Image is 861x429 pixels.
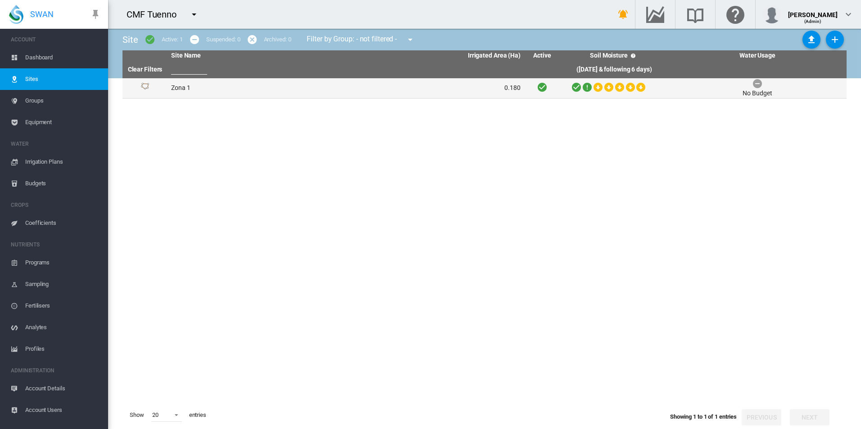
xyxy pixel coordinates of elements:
[186,407,210,423] span: entries
[684,9,706,20] md-icon: Search the knowledge base
[725,9,746,20] md-icon: Click here for help
[126,407,148,423] span: Show
[25,212,101,234] span: Coefficients
[763,5,781,23] img: profile.jpg
[122,34,138,45] span: Site
[25,112,101,133] span: Equipment
[11,237,101,252] span: NUTRIENTS
[560,50,668,61] th: Soil Moisture
[25,173,101,194] span: Budgets
[264,36,291,44] div: Archived: 0
[206,36,240,44] div: Suspended: 0
[806,34,817,45] md-icon: icon-upload
[185,5,203,23] button: icon-menu-down
[25,90,101,112] span: Groups
[829,34,840,45] md-icon: icon-plus
[247,34,258,45] md-icon: icon-cancel
[9,5,23,24] img: SWAN-Landscape-Logo-Colour-drop.png
[189,9,199,20] md-icon: icon-menu-down
[826,31,844,49] button: Add New Site, define start date
[128,66,163,73] a: Clear Filters
[804,19,822,24] span: (Admin)
[628,50,639,61] md-icon: icon-help-circle
[168,78,346,98] td: Zona 1
[743,89,772,98] div: No Budget
[300,31,422,49] div: Filter by Group: - not filtered -
[127,8,185,21] div: CMF Tuenno
[90,9,101,20] md-icon: icon-pin
[25,47,101,68] span: Dashboard
[25,399,101,421] span: Account Users
[346,50,524,61] th: Irrigated Area (Ha)
[25,317,101,338] span: Analytes
[790,409,829,425] button: Next
[11,32,101,47] span: ACCOUNT
[843,9,854,20] md-icon: icon-chevron-down
[11,363,101,378] span: ADMINISTRATION
[25,252,101,273] span: Programs
[145,34,155,45] md-icon: icon-checkbox-marked-circle
[152,411,159,418] div: 20
[668,50,847,61] th: Water Usage
[25,68,101,90] span: Sites
[189,34,200,45] md-icon: icon-minus-circle
[168,50,346,61] th: Site Name
[614,5,632,23] button: icon-bell-ring
[405,34,416,45] md-icon: icon-menu-down
[346,78,524,98] td: 0.180
[122,78,847,98] tr: Site Id: 38303 Zona 1 0.180 No Budget
[25,338,101,360] span: Profiles
[560,61,668,78] th: ([DATE] & following 6 days)
[25,151,101,173] span: Irrigation Plans
[11,137,101,151] span: WATER
[618,9,629,20] md-icon: icon-bell-ring
[25,295,101,317] span: Fertilisers
[742,409,781,425] button: Previous
[401,31,419,49] button: icon-menu-down
[788,7,838,16] div: [PERSON_NAME]
[11,198,101,212] span: CROPS
[670,413,737,420] span: Showing 1 to 1 of 1 entries
[644,9,666,20] md-icon: Go to the Data Hub
[25,273,101,295] span: Sampling
[802,31,820,49] button: Sites Bulk Import
[140,83,150,94] img: 1.svg
[162,36,183,44] div: Active: 1
[126,83,164,94] div: Site Id: 38303
[524,50,560,61] th: Active
[25,378,101,399] span: Account Details
[30,9,54,20] span: SWAN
